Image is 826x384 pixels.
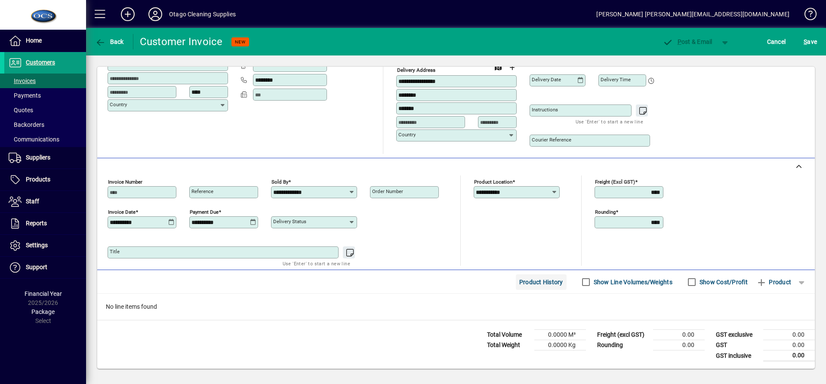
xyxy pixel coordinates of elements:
[108,209,136,215] mat-label: Invoice date
[595,209,616,215] mat-label: Rounding
[190,209,219,215] mat-label: Payment due
[4,191,86,212] a: Staff
[532,137,571,143] mat-label: Courier Reference
[4,132,86,147] a: Communications
[534,340,586,350] td: 0.0000 Kg
[763,340,815,350] td: 0.00
[169,7,236,21] div: Otago Cleaning Supplies
[532,77,561,83] mat-label: Delivery date
[26,264,47,270] span: Support
[4,235,86,256] a: Settings
[663,38,712,45] span: ost & Email
[767,35,786,49] span: Cancel
[474,179,512,185] mat-label: Product location
[235,39,246,45] span: NEW
[712,340,763,350] td: GST
[756,275,791,289] span: Product
[273,218,306,224] mat-label: Delivery status
[534,330,586,340] td: 0.0000 M³
[763,330,815,340] td: 0.00
[26,220,47,227] span: Reports
[114,6,142,22] button: Add
[191,188,213,194] mat-label: Reference
[26,242,48,249] span: Settings
[712,330,763,340] td: GST exclusive
[491,60,505,74] a: View on map
[4,213,86,234] a: Reports
[9,107,33,114] span: Quotes
[95,38,124,45] span: Back
[9,92,41,99] span: Payments
[271,179,288,185] mat-label: Sold by
[110,249,120,255] mat-label: Title
[595,179,635,185] mat-label: Freight (excl GST)
[593,340,653,350] td: Rounding
[763,350,815,361] td: 0.00
[712,350,763,361] td: GST inclusive
[483,330,534,340] td: Total Volume
[678,38,681,45] span: P
[658,34,717,49] button: Post & Email
[4,257,86,278] a: Support
[9,136,59,143] span: Communications
[601,77,631,83] mat-label: Delivery time
[4,169,86,190] a: Products
[592,278,672,286] label: Show Line Volumes/Weights
[26,59,55,66] span: Customers
[4,30,86,52] a: Home
[801,34,819,49] button: Save
[653,340,705,350] td: 0.00
[4,117,86,132] a: Backorders
[752,274,795,290] button: Product
[140,35,223,49] div: Customer Invoice
[110,101,127,108] mat-label: Country
[593,330,653,340] td: Freight (excl GST)
[765,34,788,49] button: Cancel
[798,2,815,30] a: Knowledge Base
[25,290,62,297] span: Financial Year
[596,7,789,21] div: [PERSON_NAME] [PERSON_NAME][EMAIL_ADDRESS][DOMAIN_NAME]
[505,61,519,74] button: Choose address
[4,147,86,169] a: Suppliers
[9,121,44,128] span: Backorders
[398,132,416,138] mat-label: Country
[516,274,567,290] button: Product History
[108,179,142,185] mat-label: Invoice number
[372,188,403,194] mat-label: Order number
[142,6,169,22] button: Profile
[653,330,705,340] td: 0.00
[31,308,55,315] span: Package
[4,103,86,117] a: Quotes
[26,37,42,44] span: Home
[283,258,350,268] mat-hint: Use 'Enter' to start a new line
[4,88,86,103] a: Payments
[26,154,50,161] span: Suppliers
[804,35,817,49] span: ave
[519,275,563,289] span: Product History
[26,176,50,183] span: Products
[26,198,39,205] span: Staff
[576,117,643,126] mat-hint: Use 'Enter' to start a new line
[532,107,558,113] mat-label: Instructions
[93,34,126,49] button: Back
[86,34,133,49] app-page-header-button: Back
[97,294,815,320] div: No line items found
[804,38,807,45] span: S
[4,74,86,88] a: Invoices
[698,278,748,286] label: Show Cost/Profit
[9,77,36,84] span: Invoices
[483,340,534,350] td: Total Weight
